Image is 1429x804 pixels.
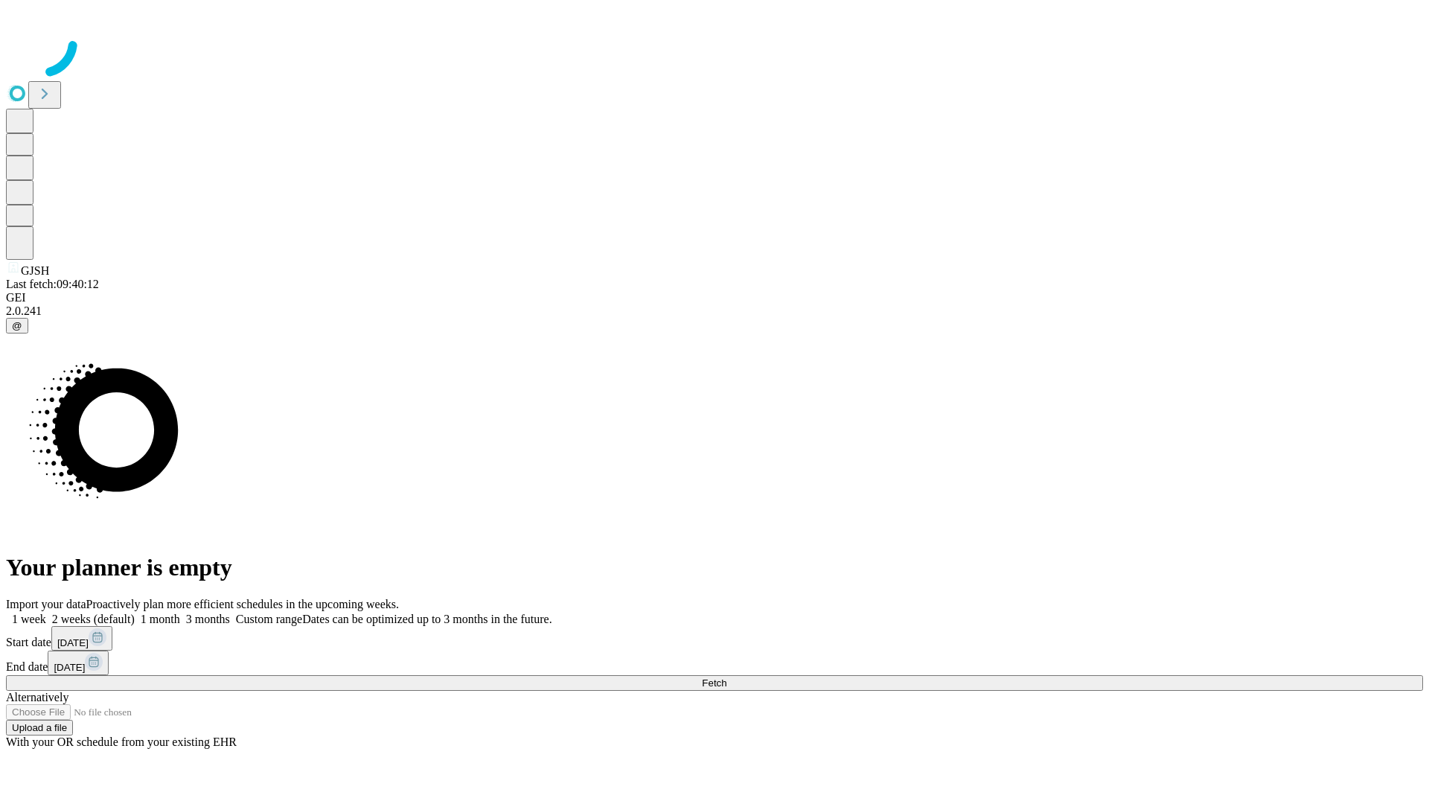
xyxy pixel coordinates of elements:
[6,626,1423,651] div: Start date
[21,264,49,277] span: GJSH
[702,677,726,689] span: Fetch
[6,736,237,748] span: With your OR schedule from your existing EHR
[6,598,86,610] span: Import your data
[57,637,89,648] span: [DATE]
[86,598,399,610] span: Proactively plan more efficient schedules in the upcoming weeks.
[6,651,1423,675] div: End date
[6,554,1423,581] h1: Your planner is empty
[236,613,302,625] span: Custom range
[54,662,85,673] span: [DATE]
[186,613,230,625] span: 3 months
[12,613,46,625] span: 1 week
[6,278,99,290] span: Last fetch: 09:40:12
[6,675,1423,691] button: Fetch
[6,720,73,736] button: Upload a file
[52,613,135,625] span: 2 weeks (default)
[6,291,1423,304] div: GEI
[141,613,180,625] span: 1 month
[6,691,68,703] span: Alternatively
[12,320,22,331] span: @
[48,651,109,675] button: [DATE]
[6,318,28,334] button: @
[6,304,1423,318] div: 2.0.241
[302,613,552,625] span: Dates can be optimized up to 3 months in the future.
[51,626,112,651] button: [DATE]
